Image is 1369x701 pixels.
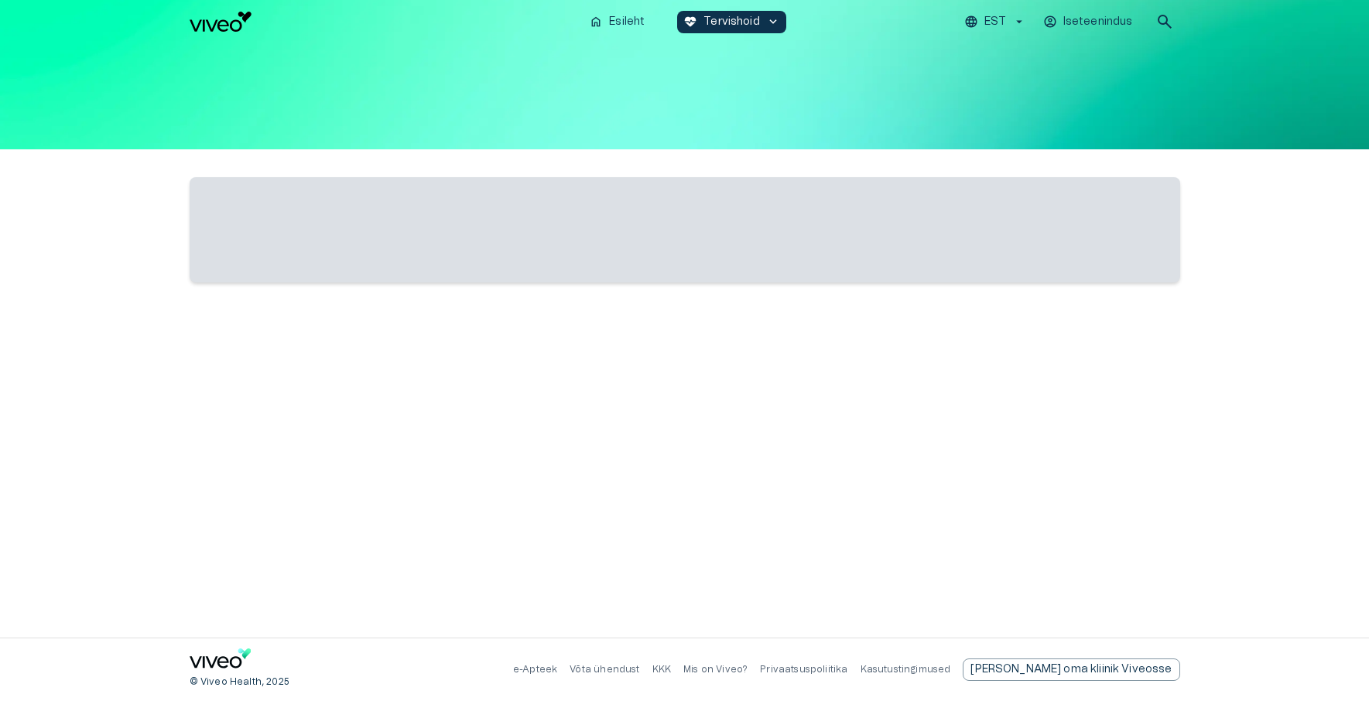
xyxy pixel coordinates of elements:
span: search [1155,12,1174,31]
button: Iseteenindus [1041,11,1137,33]
p: Esileht [609,14,645,30]
a: Navigate to homepage [190,12,577,32]
div: [PERSON_NAME] oma kliinik Viveosse [963,658,1179,681]
p: Võta ühendust [570,663,639,676]
img: Viveo logo [190,12,252,32]
a: Kasutustingimused [861,665,951,674]
a: Privaatsuspoliitika [760,665,847,674]
button: ecg_heartTervishoidkeyboard_arrow_down [677,11,786,33]
p: Mis on Viveo? [683,663,748,676]
p: EST [984,14,1005,30]
p: Iseteenindus [1063,14,1133,30]
a: KKK [652,665,672,674]
a: e-Apteek [513,665,557,674]
button: EST [962,11,1028,33]
p: © Viveo Health, 2025 [190,675,289,689]
span: ‌ [190,177,1180,282]
a: Navigate to home page [190,648,252,674]
button: homeEsileht [583,11,652,33]
p: Tervishoid [703,14,760,30]
span: keyboard_arrow_down [766,15,780,29]
p: [PERSON_NAME] oma kliinik Viveosse [970,662,1172,678]
span: home [589,15,603,29]
span: ecg_heart [683,15,697,29]
a: Send email to partnership request to viveo [963,658,1179,681]
button: open search modal [1149,6,1180,37]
